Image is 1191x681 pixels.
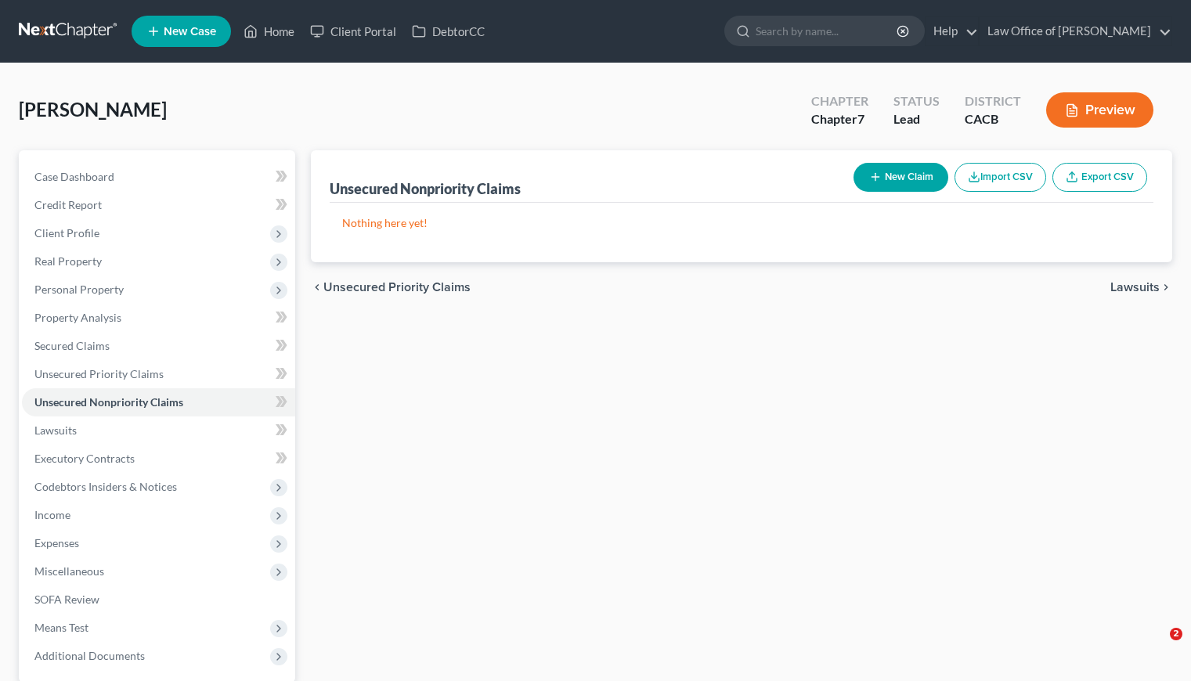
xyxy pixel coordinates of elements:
[1160,281,1172,294] i: chevron_right
[404,17,493,45] a: DebtorCC
[926,17,978,45] a: Help
[342,215,1141,231] p: Nothing here yet!
[893,110,940,128] div: Lead
[311,281,471,294] button: chevron_left Unsecured Priority Claims
[311,281,323,294] i: chevron_left
[1110,281,1172,294] button: Lawsuits chevron_right
[34,226,99,240] span: Client Profile
[22,163,295,191] a: Case Dashboard
[1046,92,1153,128] button: Preview
[22,445,295,473] a: Executory Contracts
[854,163,948,192] button: New Claim
[22,416,295,445] a: Lawsuits
[1110,281,1160,294] span: Lawsuits
[811,92,868,110] div: Chapter
[34,367,164,380] span: Unsecured Priority Claims
[22,388,295,416] a: Unsecured Nonpriority Claims
[236,17,302,45] a: Home
[965,92,1021,110] div: District
[34,452,135,465] span: Executory Contracts
[811,110,868,128] div: Chapter
[34,536,79,549] span: Expenses
[965,110,1021,128] div: CACB
[22,586,295,614] a: SOFA Review
[34,395,183,409] span: Unsecured Nonpriority Claims
[22,360,295,388] a: Unsecured Priority Claims
[34,339,110,352] span: Secured Claims
[164,26,216,38] span: New Case
[34,283,124,296] span: Personal Property
[34,254,102,268] span: Real Property
[1170,628,1182,640] span: 2
[34,564,104,578] span: Miscellaneous
[980,17,1171,45] a: Law Office of [PERSON_NAME]
[34,621,88,634] span: Means Test
[302,17,404,45] a: Client Portal
[22,191,295,219] a: Credit Report
[34,649,145,662] span: Additional Documents
[34,311,121,324] span: Property Analysis
[34,170,114,183] span: Case Dashboard
[857,111,864,126] span: 7
[34,593,99,606] span: SOFA Review
[34,423,77,437] span: Lawsuits
[22,304,295,332] a: Property Analysis
[34,480,177,493] span: Codebtors Insiders & Notices
[34,198,102,211] span: Credit Report
[756,16,899,45] input: Search by name...
[893,92,940,110] div: Status
[330,179,521,198] div: Unsecured Nonpriority Claims
[1052,163,1147,192] a: Export CSV
[34,508,70,521] span: Income
[955,163,1046,192] button: Import CSV
[22,332,295,360] a: Secured Claims
[323,281,471,294] span: Unsecured Priority Claims
[19,98,167,121] span: [PERSON_NAME]
[1138,628,1175,665] iframe: Intercom live chat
